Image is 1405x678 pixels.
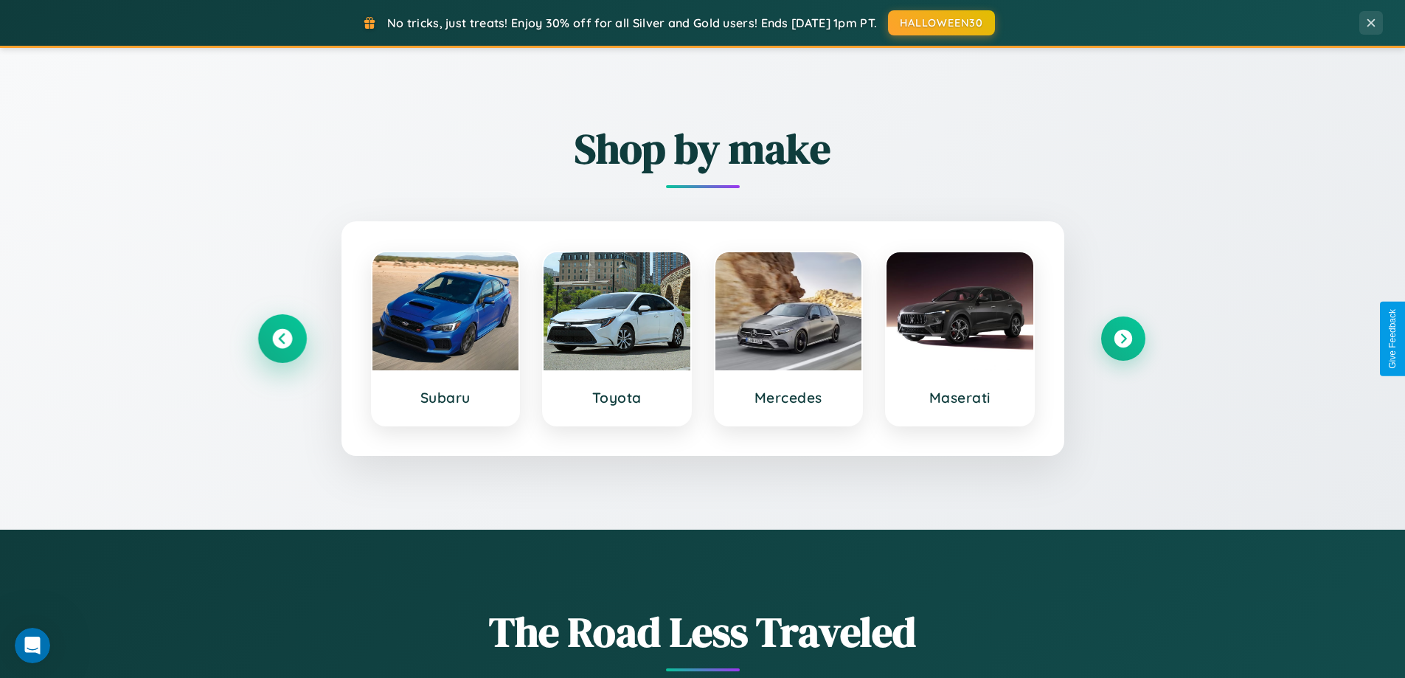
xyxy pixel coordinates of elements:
[387,389,504,407] h3: Subaru
[387,15,877,30] span: No tricks, just treats! Enjoy 30% off for all Silver and Gold users! Ends [DATE] 1pm PT.
[888,10,995,35] button: HALLOWEEN30
[260,603,1145,660] h1: The Road Less Traveled
[260,120,1145,177] h2: Shop by make
[730,389,847,407] h3: Mercedes
[558,389,676,407] h3: Toyota
[15,628,50,663] iframe: Intercom live chat
[901,389,1019,407] h3: Maserati
[1387,309,1398,369] div: Give Feedback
